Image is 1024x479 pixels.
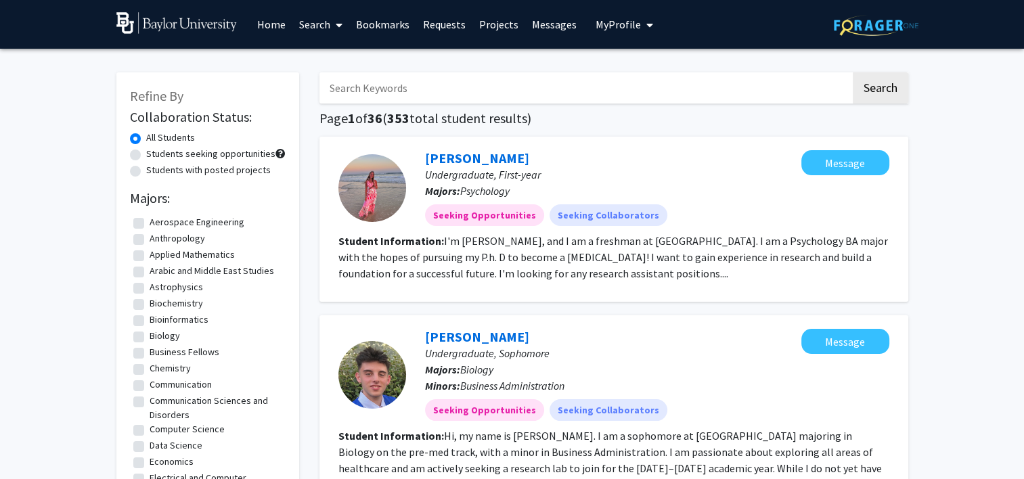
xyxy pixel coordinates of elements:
[150,438,202,453] label: Data Science
[150,215,244,229] label: Aerospace Engineering
[425,399,544,421] mat-chip: Seeking Opportunities
[150,280,203,294] label: Astrophysics
[130,109,286,125] h2: Collaboration Status:
[425,328,529,345] a: [PERSON_NAME]
[425,168,541,181] span: Undergraduate, First-year
[338,234,444,248] b: Student Information:
[460,379,564,392] span: Business Administration
[416,1,472,48] a: Requests
[130,190,286,206] h2: Majors:
[150,329,180,343] label: Biology
[550,399,667,421] mat-chip: Seeking Collaborators
[387,110,409,127] span: 353
[150,296,203,311] label: Biochemistry
[460,363,493,376] span: Biology
[368,110,382,127] span: 36
[150,313,208,327] label: Bioinformatics
[150,345,219,359] label: Business Fellows
[116,12,238,34] img: Baylor University Logo
[146,131,195,145] label: All Students
[425,184,460,198] b: Majors:
[319,110,908,127] h1: Page of ( total student results)
[146,163,271,177] label: Students with posted projects
[250,1,292,48] a: Home
[150,422,225,436] label: Computer Science
[472,1,525,48] a: Projects
[801,150,889,175] button: Message Lillian Odle
[425,363,460,376] b: Majors:
[150,248,235,262] label: Applied Mathematics
[292,1,349,48] a: Search
[425,204,544,226] mat-chip: Seeking Opportunities
[150,264,274,278] label: Arabic and Middle East Studies
[596,18,641,31] span: My Profile
[150,231,205,246] label: Anthropology
[801,329,889,354] button: Message Alexander Grubbs
[348,110,355,127] span: 1
[130,87,183,104] span: Refine By
[150,455,194,469] label: Economics
[550,204,667,226] mat-chip: Seeking Collaborators
[853,72,908,104] button: Search
[338,234,888,280] fg-read-more: I'm [PERSON_NAME], and I am a freshman at [GEOGRAPHIC_DATA]. I am a Psychology BA major with the ...
[150,394,282,422] label: Communication Sciences and Disorders
[338,429,444,442] b: Student Information:
[425,346,550,360] span: Undergraduate, Sophomore
[525,1,583,48] a: Messages
[460,184,510,198] span: Psychology
[150,378,212,392] label: Communication
[834,15,918,36] img: ForagerOne Logo
[146,147,275,161] label: Students seeking opportunities
[150,361,191,375] label: Chemistry
[425,379,460,392] b: Minors:
[349,1,416,48] a: Bookmarks
[319,72,851,104] input: Search Keywords
[425,150,529,166] a: [PERSON_NAME]
[10,418,58,469] iframe: Chat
